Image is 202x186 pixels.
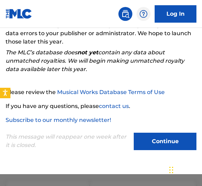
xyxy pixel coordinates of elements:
strong: not yet [77,49,98,56]
a: Subscribe to our monthly newsletter! [6,117,111,123]
div: Drag [169,160,173,180]
button: Continue [134,133,196,150]
img: MLC Logo [6,9,32,19]
a: Log In [155,5,196,23]
div: Help [137,7,150,21]
img: help [139,10,148,18]
p: Please review the [6,88,196,96]
iframe: Chat Widget [167,153,202,186]
em: The MLC’s database does contain any data about unmatched royalties. We will begin making unmatche... [6,49,184,72]
p: If you have any questions, please . [6,102,196,110]
a: contact us [99,103,129,109]
a: Musical Works Database Terms of Use [57,89,165,95]
p: This message will reappear one week after it is closed. [6,133,130,149]
img: search [121,10,130,18]
a: Public Search [118,7,132,21]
